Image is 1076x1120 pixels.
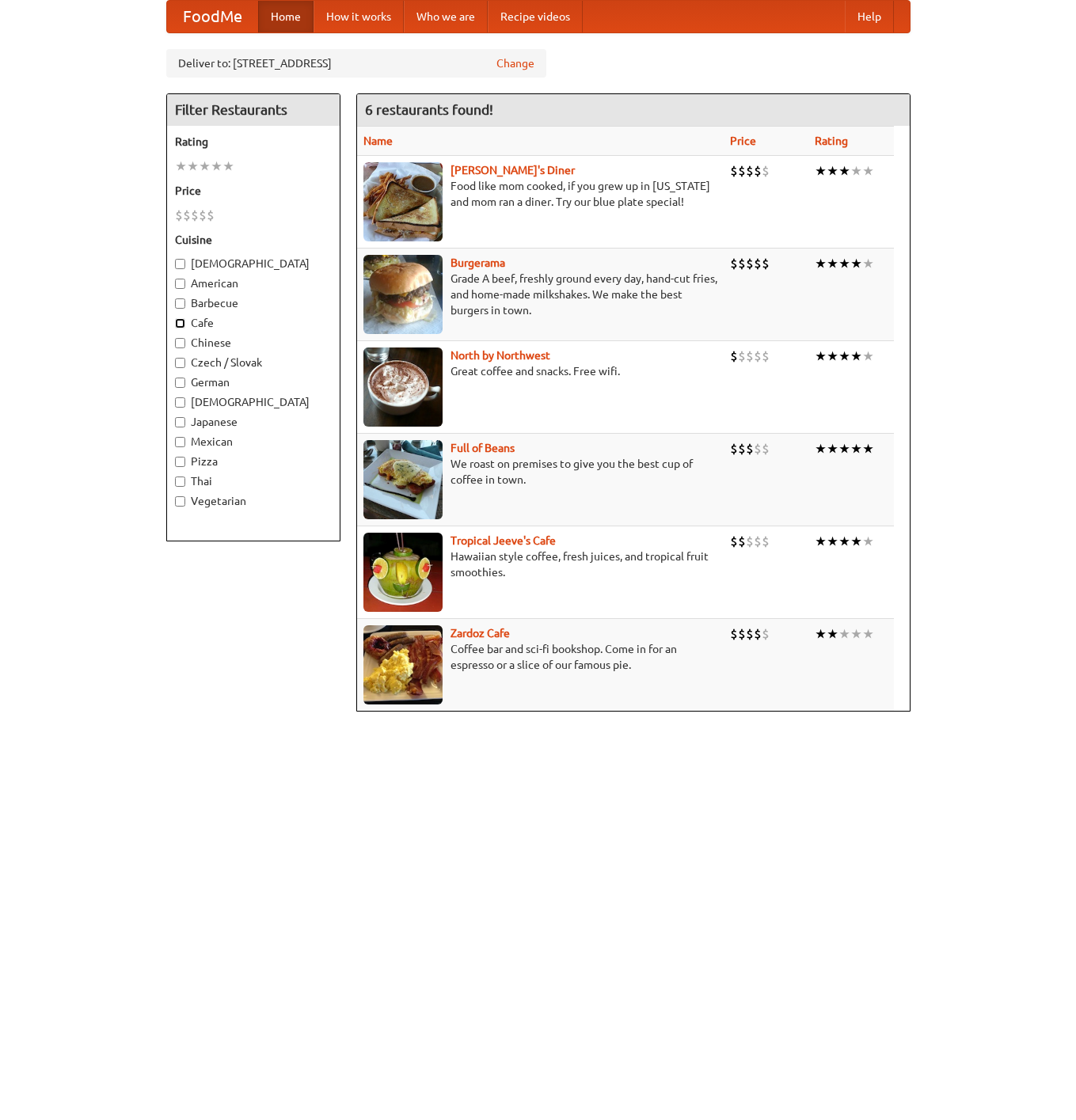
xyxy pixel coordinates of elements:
[175,207,183,224] li: $
[754,162,762,180] li: $
[222,158,234,175] li: ★
[175,434,332,450] label: Mexican
[451,442,515,454] a: Full of Beans
[363,549,717,580] p: Hawaiian style coffee, fresh juices, and tropical fruit smoothies.
[762,440,770,457] li: $
[827,162,838,180] li: ★
[862,533,874,550] li: ★
[363,178,717,210] p: Food like mom cooked, if you grew up in [US_STATE] and mom ran a diner. Try our blue plate special!
[175,256,332,271] label: [DEMOGRAPHIC_DATA]
[363,625,443,704] img: zardoz.jpg
[827,440,838,457] li: ★
[363,363,717,379] p: Great coffee and snacks. Free wifi.
[746,440,754,457] li: $
[363,135,393,147] a: Name
[746,533,754,550] li: $
[175,417,185,427] input: Japanese
[175,318,185,328] input: Cafe
[827,533,838,550] li: ★
[845,1,894,32] a: Help
[363,456,717,488] p: We roast on premises to give you the best cup of coffee in town.
[862,625,874,643] li: ★
[175,358,185,368] input: Czech / Slovak
[838,440,850,457] li: ★
[187,158,199,175] li: ★
[754,255,762,272] li: $
[730,162,738,180] li: $
[175,298,185,309] input: Barbecue
[730,440,738,457] li: $
[175,457,185,467] input: Pizza
[488,1,583,32] a: Recipe videos
[762,533,770,550] li: $
[207,207,215,224] li: $
[363,255,443,334] img: burgerama.jpg
[762,347,770,365] li: $
[827,347,838,365] li: ★
[191,207,199,224] li: $
[451,164,575,177] b: [PERSON_NAME]'s Diner
[451,349,550,362] b: North by Northwest
[199,158,211,175] li: ★
[451,627,510,640] a: Zardoz Cafe
[738,255,746,272] li: $
[175,355,332,370] label: Czech / Slovak
[211,158,222,175] li: ★
[730,625,738,643] li: $
[815,135,848,147] a: Rating
[175,158,187,175] li: ★
[451,256,505,269] a: Burgerama
[167,1,258,32] a: FoodMe
[175,232,332,248] h5: Cuisine
[363,641,717,673] p: Coffee bar and sci-fi bookshop. Come in for an espresso or a slice of our famous pie.
[738,625,746,643] li: $
[175,476,185,487] input: Thai
[496,55,534,71] a: Change
[730,135,756,147] a: Price
[175,279,185,289] input: American
[175,496,185,507] input: Vegetarian
[314,1,404,32] a: How it works
[199,207,207,224] li: $
[183,207,191,224] li: $
[746,347,754,365] li: $
[404,1,488,32] a: Who we are
[762,255,770,272] li: $
[754,440,762,457] li: $
[365,102,493,117] ng-pluralize: 6 restaurants found!
[363,440,443,519] img: beans.jpg
[838,625,850,643] li: ★
[166,49,546,78] div: Deliver to: [STREET_ADDRESS]
[746,625,754,643] li: $
[175,315,332,331] label: Cafe
[363,162,443,241] img: sallys.jpg
[730,347,738,365] li: $
[738,162,746,180] li: $
[815,533,827,550] li: ★
[175,378,185,388] input: German
[815,162,827,180] li: ★
[175,134,332,150] h5: Rating
[754,625,762,643] li: $
[175,338,185,348] input: Chinese
[175,335,332,351] label: Chinese
[175,493,332,509] label: Vegetarian
[175,374,332,390] label: German
[838,347,850,365] li: ★
[363,347,443,427] img: north.jpg
[815,255,827,272] li: ★
[363,271,717,318] p: Grade A beef, freshly ground every day, hand-cut fries, and home-made milkshakes. We make the bes...
[862,162,874,180] li: ★
[850,162,862,180] li: ★
[850,625,862,643] li: ★
[175,275,332,291] label: American
[175,437,185,447] input: Mexican
[850,255,862,272] li: ★
[815,347,827,365] li: ★
[363,533,443,612] img: jeeves.jpg
[258,1,314,32] a: Home
[175,183,332,199] h5: Price
[175,394,332,410] label: [DEMOGRAPHIC_DATA]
